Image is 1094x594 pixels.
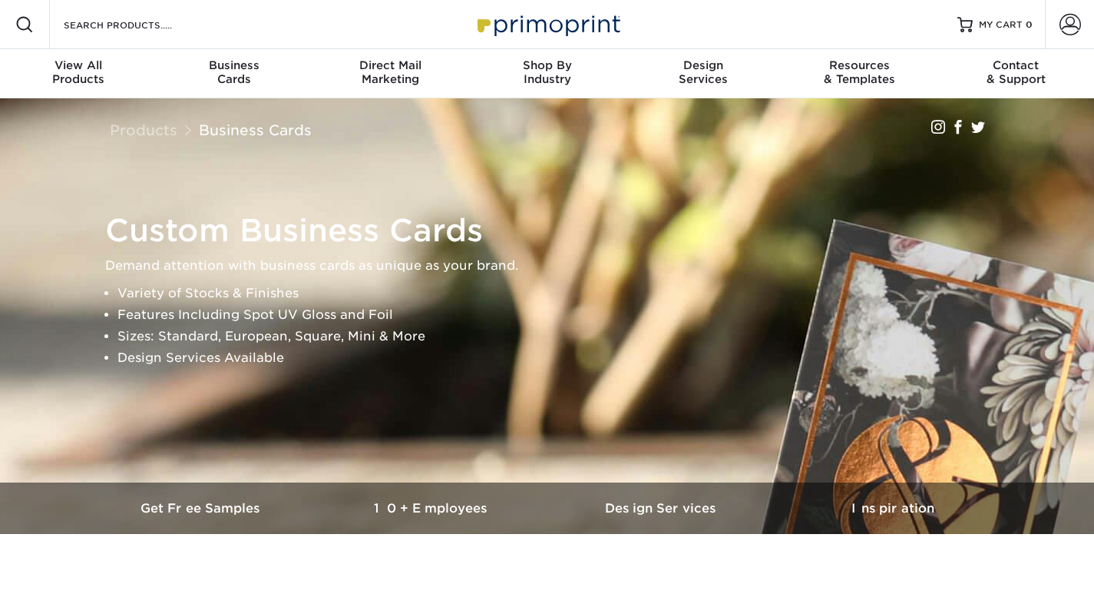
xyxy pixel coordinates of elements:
[471,8,624,41] img: Primoprint
[979,18,1023,32] span: MY CART
[110,121,177,138] a: Products
[547,501,778,516] h3: Design Services
[547,483,778,534] a: Design Services
[782,58,938,72] span: Resources
[157,58,313,72] span: Business
[157,58,313,86] div: Cards
[117,347,1003,369] li: Design Services Available
[1026,19,1033,30] span: 0
[778,501,1008,516] h3: Inspiration
[469,58,626,72] span: Shop By
[937,49,1094,98] a: Contact& Support
[312,58,469,72] span: Direct Mail
[317,483,547,534] a: 10+ Employees
[625,58,782,72] span: Design
[778,483,1008,534] a: Inspiration
[625,58,782,86] div: Services
[62,15,212,34] input: SEARCH PRODUCTS.....
[157,49,313,98] a: BusinessCards
[937,58,1094,86] div: & Support
[117,326,1003,347] li: Sizes: Standard, European, Square, Mini & More
[87,501,317,516] h3: Get Free Samples
[782,58,938,86] div: & Templates
[312,49,469,98] a: Direct MailMarketing
[312,58,469,86] div: Marketing
[117,304,1003,326] li: Features Including Spot UV Gloss and Foil
[199,121,312,138] a: Business Cards
[782,49,938,98] a: Resources& Templates
[469,58,626,86] div: Industry
[937,58,1094,72] span: Contact
[105,255,1003,277] p: Demand attention with business cards as unique as your brand.
[625,49,782,98] a: DesignServices
[87,483,317,534] a: Get Free Samples
[317,501,547,516] h3: 10+ Employees
[105,212,1003,249] h1: Custom Business Cards
[469,49,626,98] a: Shop ByIndustry
[117,283,1003,304] li: Variety of Stocks & Finishes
